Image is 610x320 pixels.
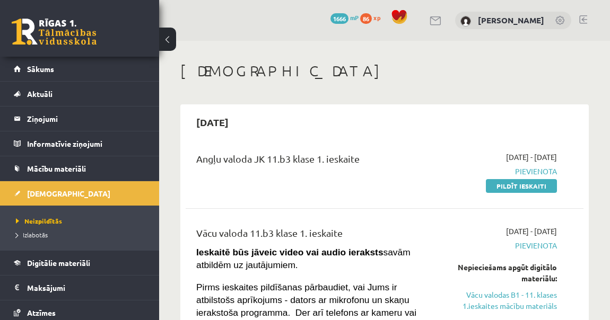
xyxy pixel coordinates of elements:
[27,308,56,317] span: Atzīmes
[506,226,557,237] span: [DATE] - [DATE]
[196,247,411,270] span: savām atbildēm uz jautājumiem.
[27,89,53,99] span: Aktuāli
[27,64,54,74] span: Sākums
[350,13,359,22] span: mP
[14,181,146,206] a: [DEMOGRAPHIC_DATA]
[14,156,146,181] a: Mācību materiāli
[16,217,62,225] span: Neizpildītās
[460,16,471,26] img: Zane Sukse
[27,106,146,131] legend: Ziņojumi
[14,106,146,131] a: Ziņojumi
[16,216,149,226] a: Neizpildītās
[180,62,589,80] h1: [DEMOGRAPHIC_DATA]
[196,247,384,257] strong: Ieskaitē būs jāveic video vai audio ieraksts
[14,131,146,156] a: Informatīvie ziņojumi
[27,189,110,198] span: [DEMOGRAPHIC_DATA]
[16,230,149,239] a: Izlabotās
[486,179,557,193] a: Pildīt ieskaiti
[360,13,386,22] a: 86 xp
[506,152,557,163] span: [DATE] - [DATE]
[478,15,544,25] a: [PERSON_NAME]
[447,262,557,284] div: Nepieciešams apgūt digitālo materiālu:
[330,13,359,22] a: 1666 mP
[447,289,557,312] a: Vācu valodas B1 - 11. klases 1.ieskaites mācību materiāls
[186,110,239,135] h2: [DATE]
[14,275,146,300] a: Maksājumi
[27,275,146,300] legend: Maksājumi
[196,152,431,171] div: Angļu valoda JK 11.b3 klase 1. ieskaite
[14,57,146,81] a: Sākums
[360,13,372,24] span: 86
[14,251,146,275] a: Digitālie materiāli
[27,258,90,268] span: Digitālie materiāli
[27,131,146,156] legend: Informatīvie ziņojumi
[330,13,348,24] span: 1666
[447,166,557,177] span: Pievienota
[196,226,431,245] div: Vācu valoda 11.b3 klase 1. ieskaite
[373,13,380,22] span: xp
[447,240,557,251] span: Pievienota
[14,82,146,106] a: Aktuāli
[27,164,86,173] span: Mācību materiāli
[16,230,48,239] span: Izlabotās
[12,19,97,45] a: Rīgas 1. Tālmācības vidusskola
